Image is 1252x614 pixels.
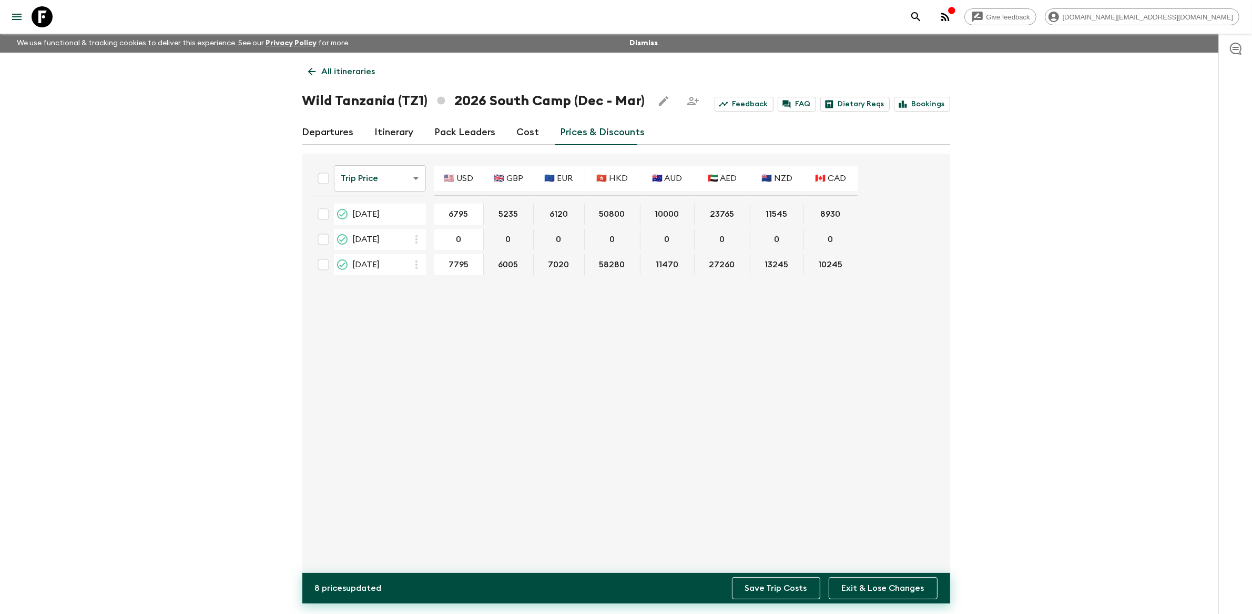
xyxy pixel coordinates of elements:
div: 25 Jan 2026; 🇺🇸 USD [434,204,484,225]
button: 11470 [643,254,691,275]
div: 25 Jan 2026; 🇪🇺 EUR [534,204,585,225]
div: 19 Dec 2026; 🇦🇺 AUD [640,254,695,275]
a: Privacy Policy [266,39,317,47]
button: 0 [492,229,525,250]
button: Edit this itinerary [653,90,674,112]
div: 19 Dec 2026; 🇪🇺 EUR [534,254,585,275]
button: 6005 [486,254,531,275]
svg: On Request [336,208,349,220]
button: Dismiss [627,36,660,51]
p: All itineraries [322,65,375,78]
div: 19 Dec 2026; 🇬🇧 GBP [484,254,534,275]
span: [DOMAIN_NAME][EMAIL_ADDRESS][DOMAIN_NAME] [1057,13,1239,21]
h1: Wild Tanzania (TZ1) 2026 South Camp (Dec - Mar) [302,90,645,112]
p: 🇳🇿 NZD [761,172,792,185]
a: Feedback [715,97,773,112]
p: 🇪🇺 EUR [545,172,574,185]
span: Give feedback [981,13,1036,21]
div: 19 Dec 2026; 🇺🇸 USD [434,254,484,275]
button: 0 [814,229,848,250]
a: Bookings [894,97,950,112]
button: 58280 [587,254,638,275]
button: 11545 [754,204,800,225]
div: 08 Feb 2026; 🇨🇦 CAD [804,229,858,250]
p: We use functional & tracking cookies to deliver this experience. See our for more. [13,34,354,53]
button: 0 [705,229,739,250]
button: 0 [442,229,475,250]
p: 🇺🇸 USD [444,172,474,185]
div: 08 Feb 2026; 🇬🇧 GBP [484,229,534,250]
p: 8 price s updated [315,582,382,595]
a: Give feedback [964,8,1036,25]
button: 27260 [697,254,748,275]
a: Prices & Discounts [561,120,645,145]
button: menu [6,6,27,27]
div: 25 Jan 2026; 🇭🇰 HKD [585,204,640,225]
div: 19 Dec 2026; 🇭🇰 HKD [585,254,640,275]
button: search adventures [905,6,927,27]
div: 08 Feb 2026; 🇭🇰 HKD [585,229,640,250]
div: 08 Feb 2026; 🇪🇺 EUR [534,229,585,250]
svg: Proposed [336,233,349,246]
div: 25 Jan 2026; 🇨🇦 CAD [804,204,858,225]
button: 6120 [537,204,581,225]
a: Itinerary [375,120,414,145]
div: [DOMAIN_NAME][EMAIL_ADDRESS][DOMAIN_NAME] [1045,8,1239,25]
div: 08 Feb 2026; 🇦🇪 AED [695,229,750,250]
div: Trip Price [334,164,426,193]
button: 13245 [752,254,801,275]
a: FAQ [778,97,816,112]
svg: On Sale [336,258,349,271]
button: 0 [595,229,629,250]
a: Dietary Reqs [820,97,890,112]
a: Cost [517,120,540,145]
p: 🇭🇰 HKD [597,172,628,185]
span: [DATE] [353,258,380,271]
div: 25 Jan 2026; 🇦🇪 AED [695,204,750,225]
div: 19 Dec 2026; 🇳🇿 NZD [750,254,804,275]
button: 0 [542,229,576,250]
button: 0 [760,229,793,250]
span: Share this itinerary [683,90,704,112]
a: All itineraries [302,61,381,82]
div: 19 Dec 2026; 🇨🇦 CAD [804,254,858,275]
div: 25 Jan 2026; 🇳🇿 NZD [750,204,804,225]
div: 08 Feb 2026; 🇳🇿 NZD [750,229,804,250]
a: Pack Leaders [435,120,496,145]
p: 🇦🇺 AUD [653,172,683,185]
button: 5235 [486,204,531,225]
button: 6795 [436,204,481,225]
div: Select all [313,168,334,189]
button: 10000 [643,204,692,225]
p: 🇨🇦 CAD [815,172,846,185]
button: Exit & Lose Changes [829,577,938,599]
button: 0 [650,229,684,250]
button: 23765 [697,204,747,225]
div: 08 Feb 2026; 🇺🇸 USD [434,229,484,250]
button: Save Trip Costs [732,577,820,599]
div: 08 Feb 2026; 🇦🇺 AUD [640,229,695,250]
p: 🇬🇧 GBP [494,172,523,185]
button: 7020 [536,254,582,275]
button: 50800 [587,204,638,225]
button: 8930 [808,204,853,225]
button: 10245 [806,254,856,275]
p: 🇦🇪 AED [708,172,737,185]
div: 19 Dec 2026; 🇦🇪 AED [695,254,750,275]
div: 25 Jan 2026; 🇬🇧 GBP [484,204,534,225]
a: Departures [302,120,354,145]
span: [DATE] [353,233,380,246]
div: 25 Jan 2026; 🇦🇺 AUD [640,204,695,225]
span: [DATE] [353,208,380,220]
